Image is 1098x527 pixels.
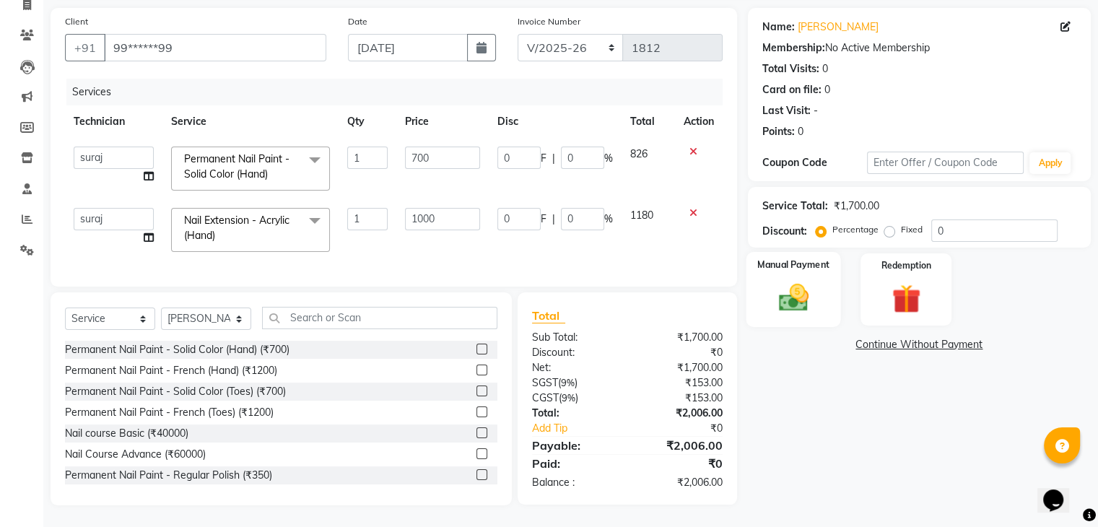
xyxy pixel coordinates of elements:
[552,212,555,227] span: |
[162,105,339,138] th: Service
[627,345,733,360] div: ₹0
[65,34,105,61] button: +91
[762,19,795,35] div: Name:
[762,40,825,56] div: Membership:
[184,214,289,242] span: Nail Extension - Acrylic (Hand)
[675,105,723,138] th: Action
[751,337,1088,352] a: Continue Without Payment
[396,105,489,138] th: Price
[824,82,830,97] div: 0
[762,82,822,97] div: Card on file:
[622,105,675,138] th: Total
[65,342,289,357] div: Permanent Nail Paint - Solid Color (Hand) (₹700)
[348,15,367,28] label: Date
[814,103,818,118] div: -
[562,392,575,404] span: 9%
[901,223,923,236] label: Fixed
[645,421,733,436] div: ₹0
[769,281,817,315] img: _cash.svg
[65,15,88,28] label: Client
[627,437,733,454] div: ₹2,006.00
[521,360,627,375] div: Net:
[541,212,546,227] span: F
[757,258,829,271] label: Manual Payment
[521,455,627,472] div: Paid:
[762,61,819,77] div: Total Visits:
[627,406,733,421] div: ₹2,006.00
[604,212,613,227] span: %
[65,384,286,399] div: Permanent Nail Paint - Solid Color (Toes) (₹700)
[65,426,188,441] div: Nail course Basic (₹40000)
[521,375,627,391] div: ( )
[762,40,1076,56] div: No Active Membership
[66,79,733,105] div: Services
[883,281,930,317] img: _gift.svg
[798,19,879,35] a: [PERSON_NAME]
[881,259,931,272] label: Redemption
[604,151,613,166] span: %
[104,34,326,61] input: Search by Name/Mobile/Email/Code
[521,345,627,360] div: Discount:
[532,308,565,323] span: Total
[532,376,558,389] span: SGST
[521,475,627,490] div: Balance :
[822,61,828,77] div: 0
[630,209,653,222] span: 1180
[561,377,575,388] span: 9%
[762,199,828,214] div: Service Total:
[627,375,733,391] div: ₹153.00
[541,151,546,166] span: F
[521,421,645,436] a: Add Tip
[65,405,274,420] div: Permanent Nail Paint - French (Toes) (₹1200)
[339,105,397,138] th: Qty
[627,330,733,345] div: ₹1,700.00
[65,105,162,138] th: Technician
[627,360,733,375] div: ₹1,700.00
[65,363,277,378] div: Permanent Nail Paint - French (Hand) (₹1200)
[762,224,807,239] div: Discount:
[552,151,555,166] span: |
[532,391,559,404] span: CGST
[798,124,803,139] div: 0
[521,391,627,406] div: ( )
[627,455,733,472] div: ₹0
[268,167,274,180] a: x
[215,229,222,242] a: x
[518,15,580,28] label: Invoice Number
[521,406,627,421] div: Total:
[262,307,497,329] input: Search or Scan
[489,105,622,138] th: Disc
[832,223,879,236] label: Percentage
[834,199,879,214] div: ₹1,700.00
[65,468,272,483] div: Permanent Nail Paint - Regular Polish (₹350)
[762,103,811,118] div: Last Visit:
[627,475,733,490] div: ₹2,006.00
[184,152,289,180] span: Permanent Nail Paint - Solid Color (Hand)
[630,147,648,160] span: 826
[521,330,627,345] div: Sub Total:
[65,447,206,462] div: Nail Course Advance (₹60000)
[1029,152,1071,174] button: Apply
[1037,469,1084,513] iframe: chat widget
[627,391,733,406] div: ₹153.00
[521,437,627,454] div: Payable:
[762,124,795,139] div: Points:
[762,155,867,170] div: Coupon Code
[867,152,1024,174] input: Enter Offer / Coupon Code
